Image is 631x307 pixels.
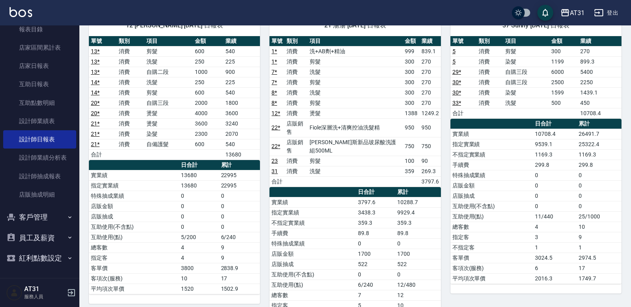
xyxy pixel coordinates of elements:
td: 9929.4 [395,207,441,218]
td: 3240 [223,118,260,129]
td: [PERSON_NAME]斯新品玻尿酸洗護組500ML [308,137,403,156]
td: 店販金額 [269,249,356,259]
td: 洗髮 [144,77,193,87]
button: 員工及薪資 [3,228,76,248]
td: Fiole深層洗+清爽控油洗髮精 [308,118,403,137]
p: 服務人員 [24,293,65,300]
td: 225 [223,77,260,87]
td: 540 [223,87,260,98]
table: a dense table [89,160,260,294]
td: 實業績 [269,197,356,207]
td: 0 [356,238,395,249]
img: Person [6,285,22,301]
td: 4 [179,242,219,253]
td: 1 [577,242,621,253]
td: 10 [577,222,621,232]
td: 消費 [477,56,503,67]
td: 300 [403,98,419,108]
td: 消費 [477,77,503,87]
td: 洗+AB劑+精油 [308,46,403,56]
td: 1599 [549,87,579,98]
td: 自購三段 [503,67,549,77]
td: 3600 [223,108,260,118]
td: 洗髮 [144,56,193,67]
th: 類別 [117,36,144,46]
td: 9 [577,232,621,242]
td: 3797.6 [419,176,441,187]
td: 10708.4 [533,129,576,139]
td: 消費 [285,108,308,118]
td: 1800 [223,98,260,108]
td: 5/200 [179,232,219,242]
td: 17 [577,263,621,273]
td: 2000 [193,98,223,108]
td: 26491.7 [577,129,621,139]
td: 實業績 [450,129,533,139]
td: 9539.1 [533,139,576,149]
td: 消費 [117,46,144,56]
td: 300 [403,87,419,98]
td: 359.3 [395,218,441,228]
td: 300 [403,67,419,77]
td: 特殊抽成業績 [89,191,179,201]
td: 2016.3 [533,273,576,284]
td: 3800 [179,263,219,273]
td: 4 [179,253,219,263]
td: 3438.3 [356,207,395,218]
th: 日合計 [356,187,395,197]
h5: AT31 [24,285,65,293]
td: 自購三段 [503,77,549,87]
td: 實業績 [89,170,179,180]
td: 0 [219,222,260,232]
td: 剪髮 [308,98,403,108]
td: 0 [533,191,576,201]
td: 2500 [549,77,579,87]
td: 0 [219,201,260,211]
td: 4000 [193,108,223,118]
td: 互助使用(不含點) [89,222,179,232]
td: 特殊抽成業績 [450,170,533,180]
td: 燙髮 [144,108,193,118]
td: 25322.4 [577,139,621,149]
td: 自購二段 [144,67,193,77]
td: 0 [395,269,441,280]
td: 不指定實業績 [269,218,356,228]
div: AT31 [570,8,585,18]
th: 業績 [419,36,441,46]
td: 7 [356,290,395,300]
td: 平均項次單價 [89,284,179,294]
table: a dense table [450,36,621,119]
td: 13680 [179,180,219,191]
th: 業績 [578,36,621,46]
td: 消費 [117,139,144,149]
a: 報表目錄 [3,20,76,39]
img: Logo [10,7,32,17]
td: 750 [419,137,441,156]
a: 31 [271,168,278,174]
td: 270 [578,46,621,56]
td: 不指定客 [450,242,533,253]
td: 消費 [117,108,144,118]
td: 1502.9 [219,284,260,294]
td: 450 [578,98,621,108]
td: 1000 [193,67,223,77]
td: 0 [179,191,219,201]
td: 0 [533,201,576,211]
td: 999 [403,46,419,56]
td: 269.3 [419,166,441,176]
td: 消費 [117,67,144,77]
td: 0 [179,222,219,232]
td: 299.8 [533,160,576,170]
td: 互助使用(不含點) [269,269,356,280]
td: 270 [419,67,441,77]
td: 1169.3 [577,149,621,160]
th: 單號 [450,36,477,46]
td: 270 [419,98,441,108]
td: 店販抽成 [450,191,533,201]
table: a dense table [450,119,621,284]
td: 店販金額 [89,201,179,211]
td: 25/1000 [577,211,621,222]
td: 總客數 [89,242,179,253]
td: 指定實業績 [450,139,533,149]
td: 4 [533,222,576,232]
